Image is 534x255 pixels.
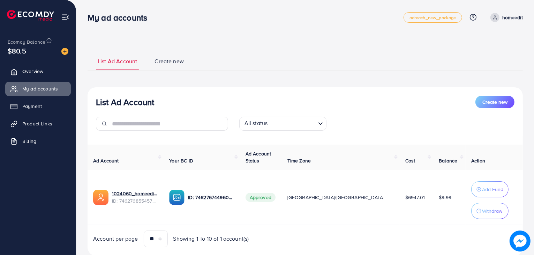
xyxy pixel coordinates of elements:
span: $6947.01 [405,194,425,201]
span: Overview [22,68,43,75]
span: Create new [155,57,184,65]
img: ic-ba-acc.ded83a64.svg [169,190,185,205]
a: My ad accounts [5,82,71,96]
img: image [61,48,68,55]
span: Billing [22,138,36,145]
span: $80.5 [8,46,26,56]
p: Add Fund [482,185,503,194]
span: Action [471,157,485,164]
span: Ad Account Status [246,150,271,164]
a: homeedit [488,13,523,22]
span: My ad accounts [22,85,58,92]
button: Withdraw [471,203,509,219]
span: $9.99 [439,194,451,201]
img: ic-ads-acc.e4c84228.svg [93,190,108,205]
span: Balance [439,157,457,164]
a: 1024060_homeedit7_1737561213516 [112,190,158,197]
span: Approved [246,193,276,202]
span: Create new [482,99,507,105]
span: Payment [22,103,42,110]
div: <span class='underline'>1024060_homeedit7_1737561213516</span></br>7462768554572742672 [112,190,158,204]
a: adreach_new_package [404,12,462,23]
h3: List Ad Account [96,97,154,107]
span: Time Zone [287,157,311,164]
span: All status [243,118,269,129]
img: logo [7,10,54,21]
input: Search for option [270,118,315,129]
span: List Ad Account [98,57,137,65]
div: Search for option [239,117,326,131]
p: Withdraw [482,207,502,215]
img: menu [61,13,69,21]
a: Billing [5,134,71,148]
button: Add Fund [471,181,509,197]
h3: My ad accounts [88,13,153,23]
button: Create new [475,96,514,108]
span: Product Links [22,120,52,127]
span: Your BC ID [169,157,193,164]
p: homeedit [502,13,523,22]
a: Product Links [5,117,71,131]
span: [GEOGRAPHIC_DATA]/[GEOGRAPHIC_DATA] [287,194,384,201]
a: Overview [5,64,71,78]
span: adreach_new_package [409,15,456,20]
p: ID: 7462767449604177937 [188,193,234,202]
img: image [510,231,531,252]
a: Payment [5,99,71,113]
span: Ecomdy Balance [8,38,45,45]
span: Showing 1 To 10 of 1 account(s) [173,235,249,243]
span: Ad Account [93,157,119,164]
span: Account per page [93,235,138,243]
span: ID: 7462768554572742672 [112,197,158,204]
span: Cost [405,157,415,164]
